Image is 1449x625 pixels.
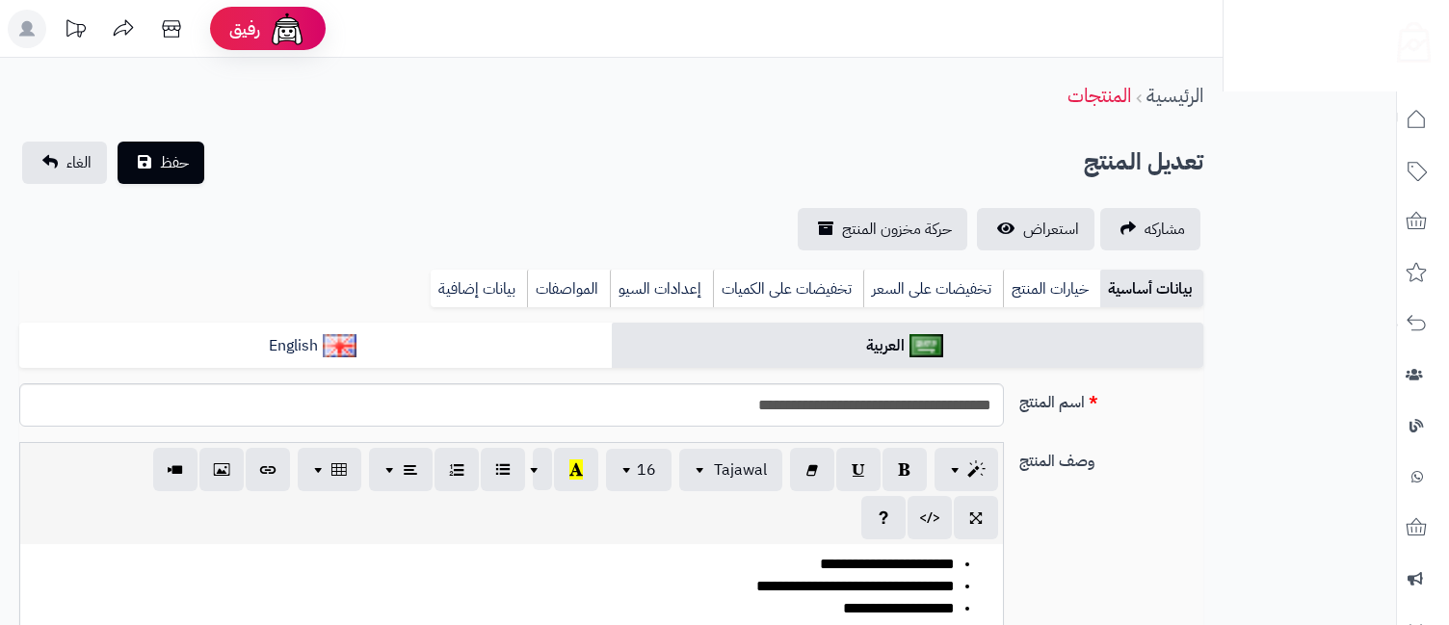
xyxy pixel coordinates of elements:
label: اسم المنتج [1012,383,1212,414]
a: تحديثات المنصة [51,10,99,53]
span: استعراض [1023,218,1079,241]
a: العربية [612,323,1204,370]
button: Tajawal [679,449,782,491]
a: الرئيسية [1146,81,1203,110]
a: حركة مخزون المنتج [798,208,967,250]
a: الغاء [22,142,107,184]
img: ai-face.png [268,10,306,48]
a: بيانات إضافية [431,270,527,308]
h2: تعديل المنتج [1084,143,1203,182]
span: حركة مخزون المنتج [842,218,952,241]
img: English [323,334,356,357]
span: رفيق [229,17,260,40]
img: العربية [909,334,943,357]
a: تخفيضات على السعر [863,270,1003,308]
img: logo [1384,14,1431,63]
label: وصف المنتج [1012,442,1212,473]
span: الغاء [66,151,92,174]
a: خيارات المنتج [1003,270,1100,308]
a: English [19,323,612,370]
a: مشاركه [1100,208,1200,250]
span: مشاركه [1145,218,1185,241]
a: بيانات أساسية [1100,270,1203,308]
span: Tajawal [714,458,767,482]
a: استعراض [977,208,1094,250]
span: حفظ [160,151,189,174]
a: المواصفات [527,270,610,308]
a: المنتجات [1067,81,1131,110]
span: 16 [637,458,656,482]
a: إعدادات السيو [610,270,713,308]
button: 16 [606,449,672,491]
a: تخفيضات على الكميات [713,270,863,308]
button: حفظ [118,142,204,184]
